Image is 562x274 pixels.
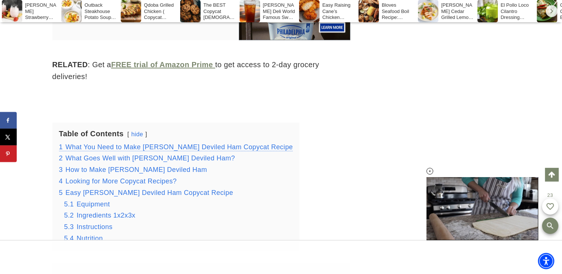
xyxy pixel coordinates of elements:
[64,235,74,242] span: 5.4
[64,235,103,242] a: 5.4 Nutrition
[64,200,110,208] a: 5.1 Equipment
[65,143,293,151] span: What You Need to Make [PERSON_NAME] Deviled Ham Copycat Recipe
[59,177,177,185] a: 4 Looking for More Copycat Recipes?
[59,143,293,151] a: 1 What You Need to Make [PERSON_NAME] Deviled Ham Copycat Recipe
[77,212,135,219] span: Ingredients 1x2x3x
[545,168,558,181] a: Scroll to top
[59,189,63,196] span: 5
[111,61,213,69] strong: FREE trial of Amazon Prime
[64,223,74,231] span: 5.3
[52,61,88,69] strong: RELATED
[77,200,110,208] span: Equipment
[52,59,350,82] p: : Get a to get access to 2-day grocery deliveries!
[387,37,499,130] iframe: Advertisement
[64,212,136,219] a: 5.2 Ingredients 1x2x3x
[3,86,12,90] span: Ad by
[59,154,235,162] a: 2 What Goes Well with [PERSON_NAME] Deviled Ham?
[65,189,233,196] span: Easy [PERSON_NAME] Deviled Ham Copycat Recipe
[59,177,63,185] span: 4
[64,223,113,231] a: 5.3 Instructions
[64,200,74,208] span: 5.1
[111,61,215,69] a: FREE trial of Amazon Prime
[77,235,103,242] span: Nutrition
[65,177,176,185] span: Looking for More Copycat Recipes?
[65,154,235,162] span: What Goes Well with [PERSON_NAME] Deviled Ham?
[13,86,26,90] span: Sponsor
[64,212,74,219] span: 5.2
[14,0,97,70] iframe: advertisement
[59,130,124,138] b: Table of Contents
[538,253,554,269] div: Accessibility Menu
[11,73,100,80] span: Click Here for More Information
[77,223,113,231] span: Instructions
[65,166,207,173] span: How to Make [PERSON_NAME] Deviled Ham
[59,166,63,173] span: 3
[59,189,233,196] a: 5 Easy [PERSON_NAME] Deviled Ham Copycat Recipe
[146,241,416,274] iframe: Advertisement
[131,131,143,137] a: hide
[59,143,63,151] span: 1
[59,166,207,173] a: 3 How to Make [PERSON_NAME] Deviled Ham
[59,154,63,162] span: 2
[84,83,104,88] span: See More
